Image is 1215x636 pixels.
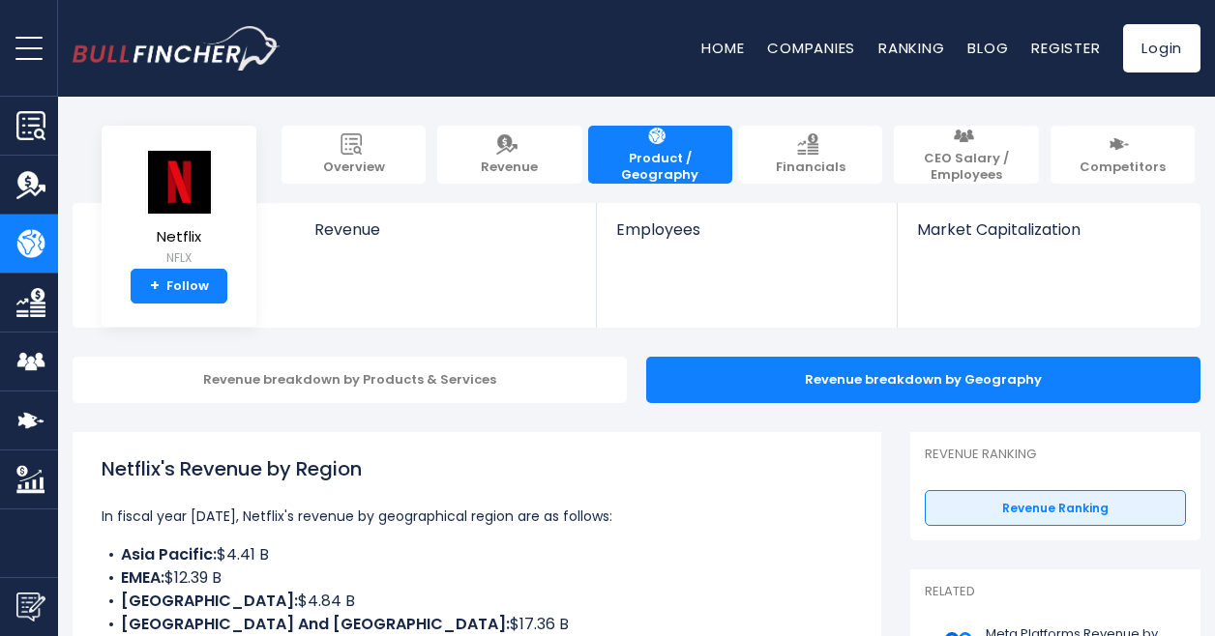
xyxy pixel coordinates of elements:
[102,566,852,590] li: $12.39 B
[767,38,855,58] a: Companies
[598,151,723,184] span: Product / Geography
[1080,159,1166,176] span: Competitors
[73,357,627,403] div: Revenue breakdown by Products & Services
[894,126,1038,184] a: CEO Salary / Employees
[597,203,897,272] a: Employees
[925,447,1186,463] p: Revenue Ranking
[121,590,298,612] b: [GEOGRAPHIC_DATA]:
[701,38,744,58] a: Home
[102,590,852,613] li: $4.84 B
[295,203,597,272] a: Revenue
[282,126,426,184] a: Overview
[481,159,538,176] span: Revenue
[121,566,164,589] b: EMEA:
[898,203,1199,272] a: Market Capitalization
[145,249,213,267] small: NFLX
[967,38,1008,58] a: Blog
[314,220,578,239] span: Revenue
[150,277,160,295] strong: +
[73,26,281,71] img: bullfincher logo
[131,269,227,304] a: +Follow
[437,126,581,184] a: Revenue
[588,126,732,184] a: Product / Geography
[1123,24,1200,72] a: Login
[738,126,882,184] a: Financials
[925,490,1186,527] a: Revenue Ranking
[121,543,217,565] b: Asia Pacific:
[145,229,213,246] span: Netflix
[1051,126,1195,184] a: Competitors
[144,149,214,270] a: Netflix NFLX
[776,159,845,176] span: Financials
[917,220,1179,239] span: Market Capitalization
[121,613,510,635] b: [GEOGRAPHIC_DATA] And [GEOGRAPHIC_DATA]:
[102,505,852,528] p: In fiscal year [DATE], Netflix's revenue by geographical region are as follows:
[616,220,877,239] span: Employees
[102,454,852,483] h1: Netflix's Revenue by Region
[323,159,385,176] span: Overview
[1031,38,1100,58] a: Register
[102,613,852,636] li: $17.36 B
[925,584,1186,600] p: Related
[73,26,281,71] a: Go to homepage
[646,357,1200,403] div: Revenue breakdown by Geography
[102,543,852,566] li: $4.41 B
[904,151,1028,184] span: CEO Salary / Employees
[878,38,944,58] a: Ranking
